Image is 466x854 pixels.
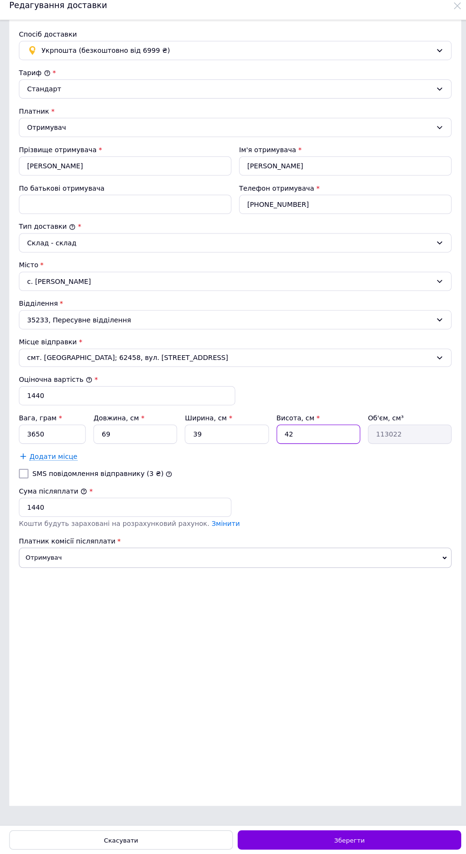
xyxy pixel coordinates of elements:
[364,417,447,427] div: Об'єм, см³
[19,342,447,352] div: Місце відправки
[19,540,115,548] span: Платник комісії післяплати
[19,191,104,199] label: По батькові отримувача
[19,76,447,86] div: Тариф
[331,836,361,844] span: Зберегти
[19,316,447,335] div: 35233, Пересувне відділення
[10,10,106,19] span: Редагування доставки
[274,418,317,426] label: Висота, см
[29,456,77,465] span: Додати місце
[19,114,447,124] div: Платник
[41,54,427,64] span: Укрпошта (безкоштовно від 6999 ₴)
[27,92,427,102] div: Стандарт
[93,418,143,426] label: Довжина, см
[103,836,137,844] span: Скасувати
[19,228,447,238] div: Тип доставки
[19,38,447,48] div: Спосіб доставки
[19,491,87,498] label: Сума післяплати
[19,418,62,426] label: Вага, грам
[27,130,427,140] div: Отримувач
[237,191,311,199] label: Телефон отримувача
[27,358,427,368] span: смт. [GEOGRAPHIC_DATA]; 62458, вул. [STREET_ADDRESS]
[19,278,447,297] div: с. [PERSON_NAME]
[210,523,238,531] a: Змінити
[27,244,427,254] div: Склад - склад
[183,418,230,426] label: Ширина, см
[19,266,447,276] div: Місто
[19,523,238,531] span: Кошти будуть зараховані на розрахунковий рахунок.
[237,153,293,161] label: Ім'я отримувача
[237,202,447,221] input: +380
[19,153,96,161] label: Прізвище отримувача
[19,380,92,388] label: Оціночна вартість
[19,304,447,314] div: Відділення
[19,551,447,571] span: Отримувач
[32,474,162,481] label: SMS повідомлення відправнику (3 ₴)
